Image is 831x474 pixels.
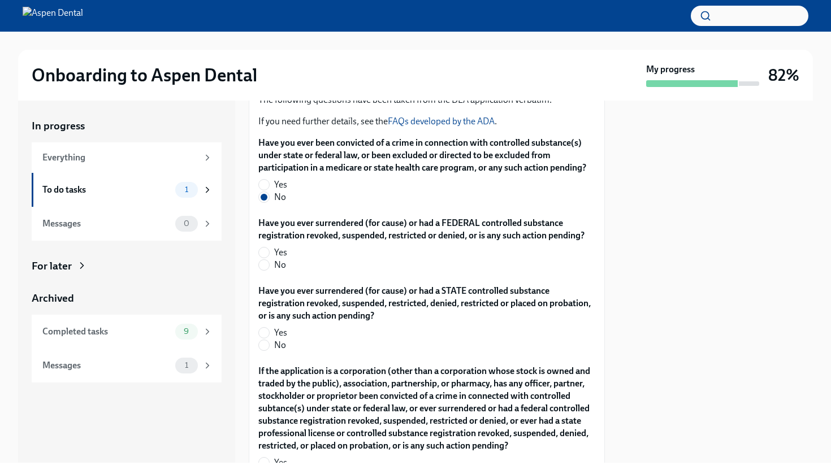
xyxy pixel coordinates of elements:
label: Have you ever surrendered (for cause) or had a STATE controlled substance registration revoked, s... [258,285,595,322]
div: Completed tasks [42,325,171,338]
a: Everything [32,142,222,173]
span: 1 [178,185,195,194]
a: To do tasks1 [32,173,222,207]
p: If you need further details, see the . [258,115,595,128]
div: Everything [42,151,198,164]
span: Yes [274,456,287,469]
span: No [274,339,286,351]
span: Yes [274,179,287,191]
span: No [274,191,286,203]
h2: Onboarding to Aspen Dental [32,64,257,86]
span: No [274,259,286,271]
span: 9 [177,327,196,336]
label: Have you ever been convicted of a crime in connection with controlled substance(s) under state or... [258,137,595,174]
div: Messages [42,359,171,372]
a: Messages0 [32,207,222,241]
div: For later [32,259,72,273]
div: To do tasks [42,184,171,196]
img: Aspen Dental [23,7,83,25]
a: Completed tasks9 [32,315,222,349]
a: FAQs developed by the ADA [388,116,495,127]
a: Archived [32,291,222,306]
span: 1 [178,361,195,369]
label: If the application is a corporation (other than a corporation whose stock is owned and traded by ... [258,365,595,452]
a: In progress [32,119,222,133]
span: Yes [274,327,287,339]
div: Messages [42,218,171,230]
label: Have you ever surrendered (for cause) or had a FEDERAL controlled substance registration revoked,... [258,217,595,242]
h3: 82% [768,65,799,85]
a: For later [32,259,222,273]
span: Yes [274,246,287,259]
span: 0 [177,219,196,228]
a: Messages1 [32,349,222,382]
strong: My progress [646,63,695,76]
